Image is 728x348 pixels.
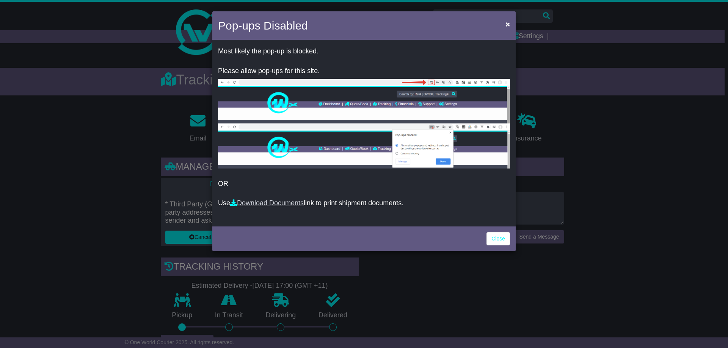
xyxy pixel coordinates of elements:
span: × [505,20,510,28]
p: Please allow pop-ups for this site. [218,67,510,75]
div: OR [212,42,516,225]
h4: Pop-ups Disabled [218,17,308,34]
button: Close [502,16,514,32]
a: Download Documents [230,199,304,207]
img: allow-popup-1.png [218,79,510,123]
img: allow-popup-2.png [218,123,510,169]
p: Use link to print shipment documents. [218,199,510,208]
a: Close [486,232,510,245]
p: Most likely the pop-up is blocked. [218,47,510,56]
